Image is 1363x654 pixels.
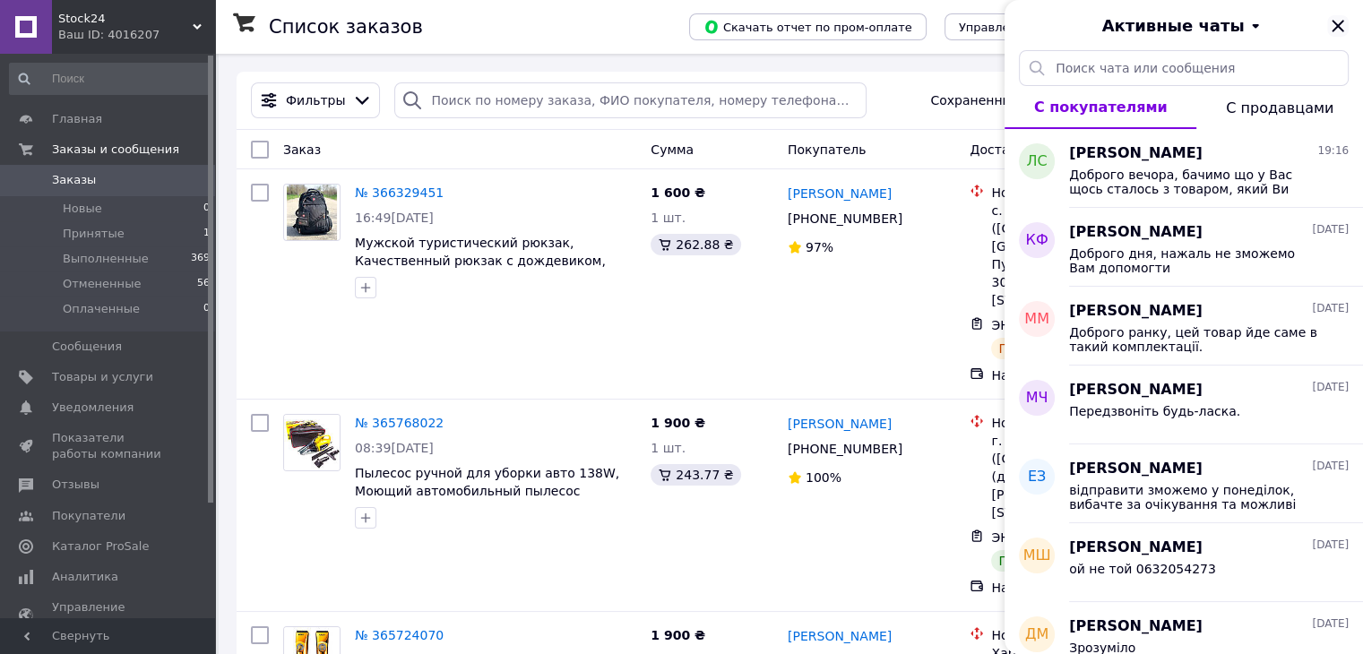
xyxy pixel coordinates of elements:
span: С покупателями [1034,99,1168,116]
img: Фото товару [287,185,336,240]
span: Аналитика [52,569,118,585]
span: Управление сайтом [52,599,166,632]
span: [DATE] [1312,459,1349,474]
span: Принятые [63,226,125,242]
span: 1 900 ₴ [651,628,705,642]
button: МШ[PERSON_NAME][DATE]ой не той 0632054273 [1005,523,1363,602]
span: ДМ [1025,624,1048,645]
a: Фото товару [283,414,341,471]
span: ЭН: 20 4512 6678 5954 [991,530,1142,545]
span: [PERSON_NAME] [1069,222,1203,243]
a: № 366329451 [355,185,444,200]
span: [DATE] [1312,222,1349,237]
span: 1 600 ₴ [651,185,705,200]
span: Покупатели [52,508,125,524]
span: Сохраненные фильтры: [930,91,1087,109]
span: [PERSON_NAME] [1069,301,1203,322]
span: ЭН: 20 4512 6919 2710 [991,318,1142,332]
div: Планируемый [991,338,1098,359]
div: [PHONE_NUMBER] [784,436,906,461]
span: Оплаченные [63,301,140,317]
span: 19:16 [1317,143,1349,159]
span: Доброго дня, нажаль не зможемо Вам допомогти [1069,246,1324,275]
span: Активные чаты [1102,14,1245,38]
span: Доброго ранку, цей товар йде саме в такий комплектації. [1069,325,1324,354]
button: ММ[PERSON_NAME][DATE]Доброго ранку, цей товар йде саме в такий комплектації. [1005,287,1363,366]
span: ЛС [1026,151,1047,172]
input: Поиск чата или сообщения [1019,50,1349,86]
span: Сообщения [52,339,122,355]
input: Поиск [9,63,211,95]
a: Мужской туристический рюкзак, Качественный рюкзак с дождевиком, Мужской рюкзак крепкий, STK [355,236,606,286]
div: Нова Пошта [991,414,1174,432]
button: Скачать отчет по пром-оплате [689,13,927,40]
button: Активные чаты [1055,14,1313,38]
span: [PERSON_NAME] [1069,459,1203,479]
div: 243.77 ₴ [651,464,740,486]
span: 1 [203,226,210,242]
span: Главная [52,111,102,127]
span: [PERSON_NAME] [1069,616,1203,637]
input: Поиск по номеру заказа, ФИО покупателя, номеру телефона, Email, номеру накладной [394,82,867,118]
span: 100% [806,470,841,485]
button: Закрыть [1327,15,1349,37]
span: Заказы [52,172,96,188]
span: 0 [203,301,210,317]
span: Передзвоніть будь-ласка. [1069,404,1240,418]
a: Пылесос ручной для уборки авто 138W, Моющий автомобильный пылесос автопылесос ручной, STK [355,466,619,516]
span: [DATE] [1312,538,1349,553]
a: № 365768022 [355,416,444,430]
h1: Список заказов [269,16,423,38]
span: ЕЗ [1028,467,1046,487]
span: Управление статусами [959,21,1100,34]
span: [PERSON_NAME] [1069,380,1203,400]
span: Скачать отчет по пром-оплате [703,19,912,35]
span: Сумма [651,142,694,157]
span: ой не той 0632054273 [1069,562,1216,576]
button: МЧ[PERSON_NAME][DATE]Передзвоніть будь-ласка. [1005,366,1363,444]
span: 369 [191,251,210,267]
span: відправити зможемо у понеділок, вибачте за очікування та можливі незручності [1069,483,1324,512]
span: Заказ [283,142,321,157]
span: [DATE] [1312,616,1349,632]
button: С покупателями [1005,86,1196,129]
span: 56 [197,276,210,292]
span: С продавцами [1226,99,1333,116]
span: Каталог ProSale [52,538,149,555]
span: Показатели работы компании [52,430,166,462]
div: г. [GEOGRAPHIC_DATA] ([GEOGRAPHIC_DATA].), №24 (до 30 кг): ул. [PERSON_NAME][STREET_ADDRESS] [991,432,1174,521]
div: 262.88 ₴ [651,234,740,255]
div: с. [GEOGRAPHIC_DATA] ([GEOGRAPHIC_DATA], [GEOGRAPHIC_DATA].), Пункт приема-выдачи (до 30 кг), ул.... [991,202,1174,309]
span: Отмененные [63,276,141,292]
span: КФ [1025,230,1048,251]
div: Наложенный платеж [991,366,1174,384]
span: [PERSON_NAME] [1069,143,1203,164]
span: Stock24 [58,11,193,27]
button: КФ[PERSON_NAME][DATE]Доброго дня, нажаль не зможемо Вам допомогти [1005,208,1363,287]
span: [DATE] [1312,380,1349,395]
div: Нова Пошта [991,184,1174,202]
span: 1 шт. [651,441,686,455]
span: 16:49[DATE] [355,211,434,225]
a: [PERSON_NAME] [788,185,892,202]
span: МШ [1023,546,1051,566]
div: Ваш ID: 4016207 [58,27,215,43]
div: Наложенный платеж [991,579,1174,597]
span: Доставка и оплата [970,142,1094,157]
span: Уведомления [52,400,134,416]
span: Доброго вечора, бачимо що у Вас щось сталось з товаром, який Ви придбали у нас. Опещіть, будь лас... [1069,168,1324,196]
span: ММ [1024,309,1049,330]
div: Нова Пошта [991,626,1174,644]
a: № 365724070 [355,628,444,642]
a: [PERSON_NAME] [788,415,892,433]
span: Заказы и сообщения [52,142,179,158]
span: Фильтры [286,91,345,109]
span: 0 [203,201,210,217]
button: ЛС[PERSON_NAME]19:16Доброго вечора, бачимо що у Вас щось сталось з товаром, який Ви придбали у на... [1005,129,1363,208]
div: [PHONE_NUMBER] [784,206,906,231]
button: ЕЗ[PERSON_NAME][DATE]відправити зможемо у понеділок, вибачте за очікування та можливі незручності [1005,444,1363,523]
button: Управление статусами [945,13,1114,40]
a: Фото товару [283,184,341,241]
